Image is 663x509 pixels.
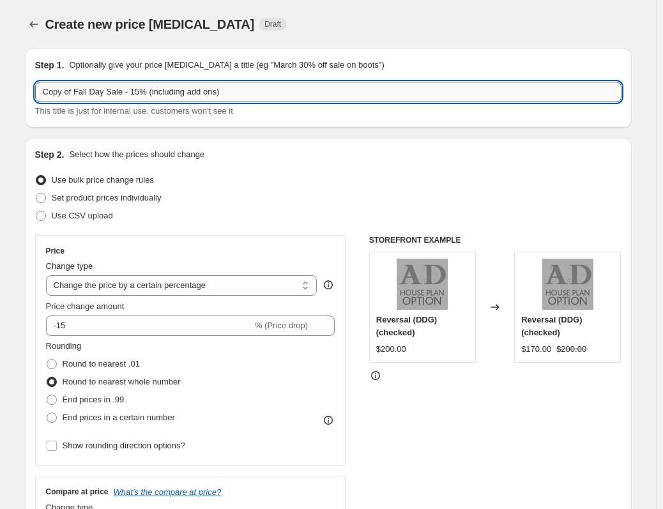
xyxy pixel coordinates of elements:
[63,377,181,386] span: Round to nearest whole number
[264,19,281,29] span: Draft
[46,301,125,311] span: Price change amount
[45,17,255,31] span: Create new price [MEDICAL_DATA]
[46,487,109,497] h3: Compare at price
[63,413,175,422] span: End prices in a certain number
[63,359,140,368] span: Round to nearest .01
[556,343,586,356] strike: $200.00
[63,395,125,404] span: End prices in .99
[35,106,233,116] span: This title is just for internal use, customers won't see it
[46,315,252,336] input: -15
[52,193,162,202] span: Set product prices individually
[376,343,406,356] div: $200.00
[25,15,43,33] button: Price change jobs
[69,148,204,161] p: Select how the prices should change
[521,343,551,356] div: $170.00
[521,315,582,337] span: Reversal (DDG) (checked)
[376,315,437,337] span: Reversal (DDG) (checked)
[35,59,65,72] h2: Step 1.
[35,82,621,102] input: 30% off holiday sale
[63,441,185,450] span: Show rounding direction options?
[114,487,222,497] button: What's the compare at price?
[52,211,113,220] span: Use CSV upload
[46,246,65,256] h3: Price
[46,261,93,271] span: Change type
[255,321,308,330] span: % (Price drop)
[46,341,82,351] span: Rounding
[542,259,593,310] img: ADI-default-image-2_ee263e93-b3cd-4fd8-8402-7bb11f95ad3d_80x.jpg
[52,175,154,185] span: Use bulk price change rules
[322,278,335,291] div: help
[69,59,384,72] p: Optionally give your price [MEDICAL_DATA] a title (eg "March 30% off sale on boots")
[35,148,65,161] h2: Step 2.
[369,235,621,245] h6: STOREFRONT EXAMPLE
[397,259,448,310] img: ADI-default-image-2_ee263e93-b3cd-4fd8-8402-7bb11f95ad3d_80x.jpg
